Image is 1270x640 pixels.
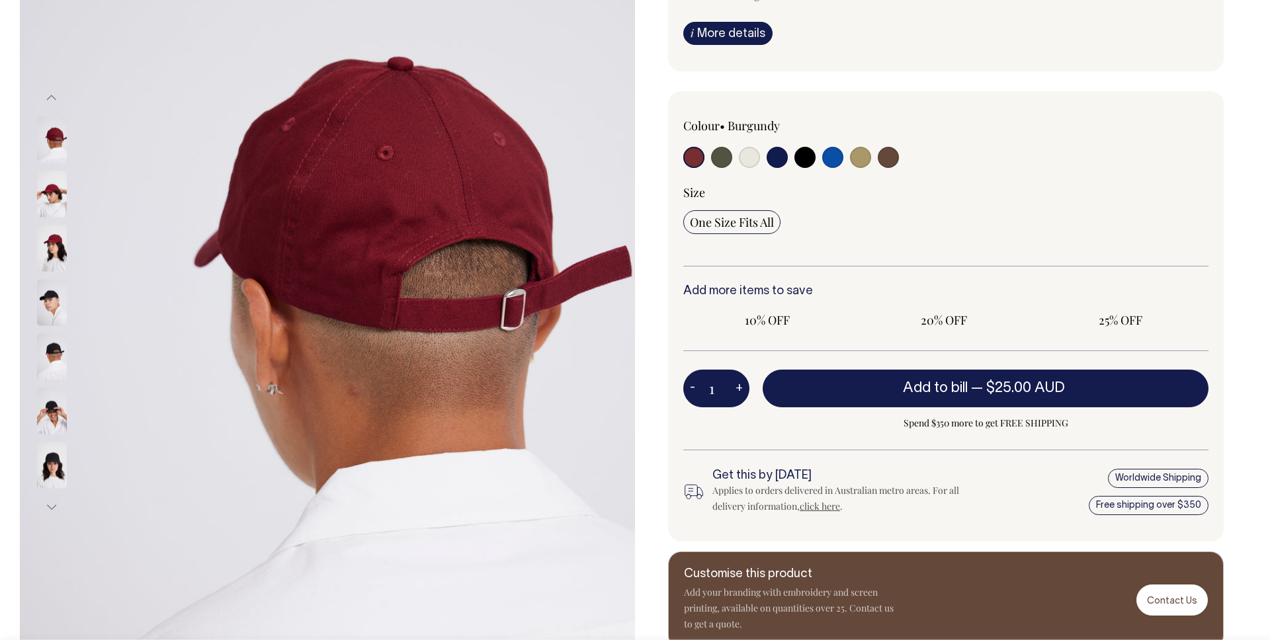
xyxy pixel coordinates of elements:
[800,500,840,512] a: click here
[683,308,852,332] input: 10% OFF
[763,370,1208,407] button: Add to bill —$25.00 AUD
[37,442,67,488] img: black
[986,381,1065,395] span: $25.00 AUD
[1042,312,1198,328] span: 25% OFF
[1136,584,1208,616] a: Contact Us
[867,312,1022,328] span: 20% OFF
[683,118,894,134] div: Colour
[37,171,67,217] img: burgundy
[37,387,67,434] img: black
[37,279,67,325] img: black
[37,225,67,271] img: burgundy
[728,118,780,134] label: Burgundy
[691,26,694,40] span: i
[42,83,62,113] button: Previous
[763,415,1208,431] span: Spend $350 more to get FREE SHIPPING
[684,584,896,632] p: Add your branding with embroidery and screen printing, available on quantities over 25. Contact u...
[683,184,1208,200] div: Size
[720,118,725,134] span: •
[37,333,67,380] img: black
[42,492,62,522] button: Next
[712,469,970,483] h6: Get this by [DATE]
[683,376,702,402] button: -
[729,376,749,402] button: +
[683,22,773,45] a: iMore details
[690,214,774,230] span: One Size Fits All
[690,312,845,328] span: 10% OFF
[1036,308,1205,332] input: 25% OFF
[712,483,970,514] div: Applies to orders delivered in Australian metro areas. For all delivery information, .
[903,381,968,395] span: Add to bill
[971,381,1068,395] span: —
[683,285,1208,298] h6: Add more items to save
[860,308,1029,332] input: 20% OFF
[37,116,67,163] img: burgundy
[683,210,781,234] input: One Size Fits All
[684,568,896,581] h6: Customise this product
